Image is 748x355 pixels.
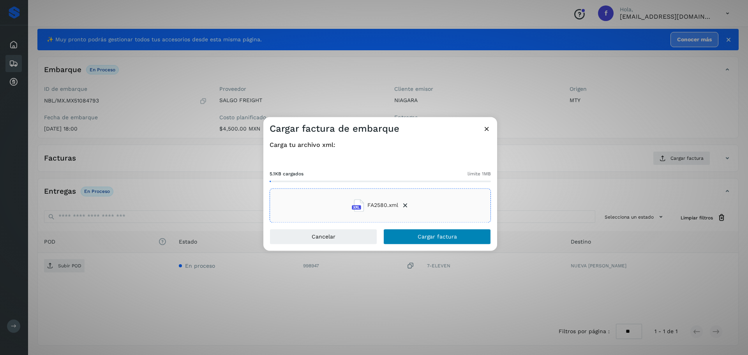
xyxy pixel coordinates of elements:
[270,229,377,244] button: Cancelar
[270,141,491,148] h4: Carga tu archivo xml:
[467,170,491,177] span: límite 1MB
[312,234,335,239] span: Cancelar
[367,201,398,210] span: FA2580.xml
[383,229,491,244] button: Cargar factura
[270,123,399,134] h3: Cargar factura de embarque
[418,234,457,239] span: Cargar factura
[270,170,303,177] span: 5.1KB cargados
